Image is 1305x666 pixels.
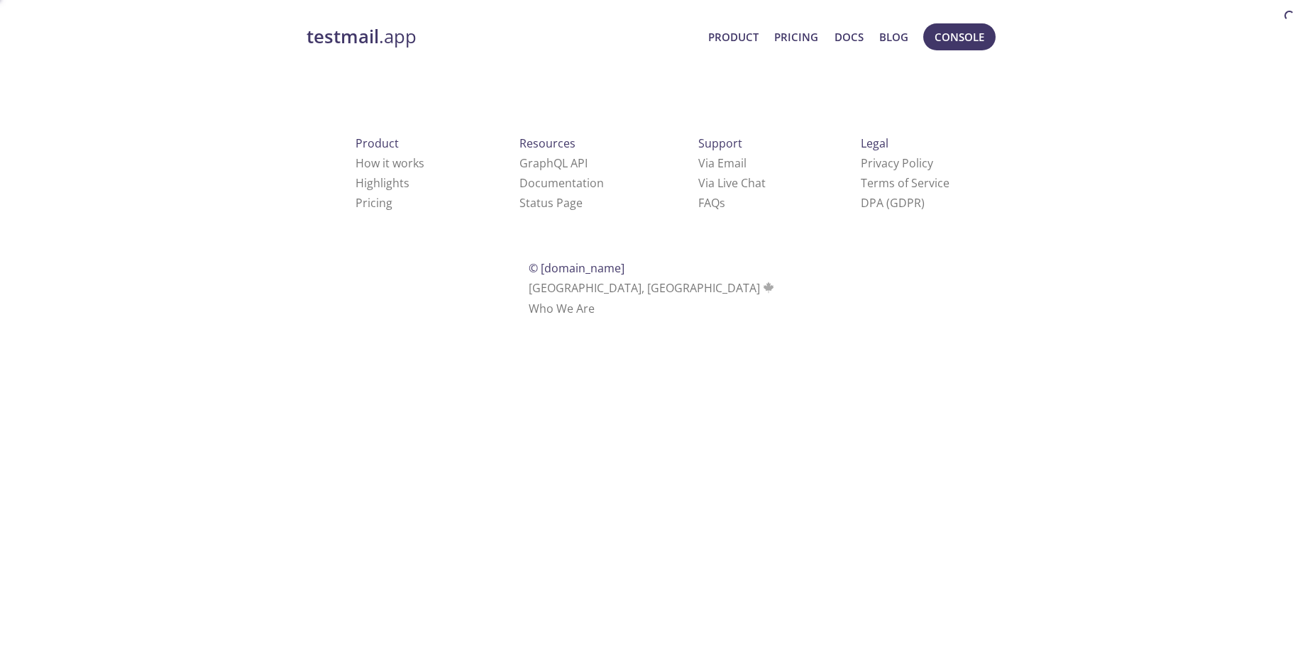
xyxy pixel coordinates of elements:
[529,280,776,296] span: [GEOGRAPHIC_DATA], [GEOGRAPHIC_DATA]
[861,135,888,151] span: Legal
[861,175,949,191] a: Terms of Service
[519,135,576,151] span: Resources
[774,28,818,46] a: Pricing
[307,25,698,49] a: testmail.app
[861,195,925,211] a: DPA (GDPR)
[935,28,984,46] span: Console
[356,135,399,151] span: Product
[861,155,933,171] a: Privacy Policy
[519,175,604,191] a: Documentation
[698,155,747,171] a: Via Email
[835,28,864,46] a: Docs
[519,155,588,171] a: GraphQL API
[698,175,766,191] a: Via Live Chat
[356,175,409,191] a: Highlights
[698,135,742,151] span: Support
[698,195,725,211] a: FAQ
[923,23,996,50] button: Console
[529,301,595,316] a: Who We Are
[356,195,392,211] a: Pricing
[879,28,908,46] a: Blog
[307,24,379,49] strong: testmail
[356,155,424,171] a: How it works
[720,195,725,211] span: s
[529,260,624,276] span: © [DOMAIN_NAME]
[708,28,759,46] a: Product
[519,195,583,211] a: Status Page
